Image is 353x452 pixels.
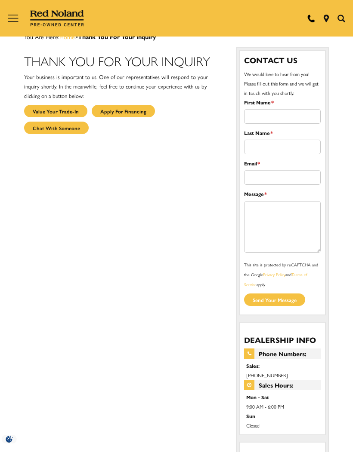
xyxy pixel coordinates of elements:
p: Your business is important to us. One of our representatives will respond to your inquiry shortly... [24,72,223,101]
a: Apply for Financing [92,105,155,117]
a: Terms of Service [244,272,307,287]
span: > [59,32,156,41]
a: Home [59,32,75,41]
strong: Thank You For Your Inquiry [78,32,156,41]
label: Message [244,189,267,199]
span: Closed [246,421,319,430]
a: Red Noland Pre-Owned [30,13,84,21]
span: Mon - Sat [246,392,319,402]
h3: Contact Us [244,55,321,65]
span: We would love to hear from you! Please fill out this form and we will get in touch with you shortly. [244,70,319,96]
h1: Thank You For Your Inquiry [24,54,223,68]
small: This site is protected by reCAPTCHA and the Google and apply. [244,262,318,287]
span: 9:00 AM - 6:00 PM [246,402,319,411]
label: Email [244,159,260,168]
a: Privacy Policy [263,272,285,278]
span: Phone Numbers: [244,348,321,359]
a: Value Your Trade-In [24,105,87,117]
label: First Name [244,98,274,107]
label: Last Name [244,128,273,137]
img: Red Noland Pre-Owned [30,10,84,27]
span: Sales Hours: [244,380,321,390]
a: [PHONE_NUMBER] [246,372,288,379]
input: Send your message [244,293,305,306]
div: Breadcrumbs [24,32,329,41]
span: Sales: [246,361,319,370]
span: Sun [246,411,319,421]
h3: Dealership Info [244,336,321,344]
button: Open the inventory search [334,15,349,22]
span: You Are Here: [24,32,156,41]
a: Chat with Someone [24,122,89,134]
